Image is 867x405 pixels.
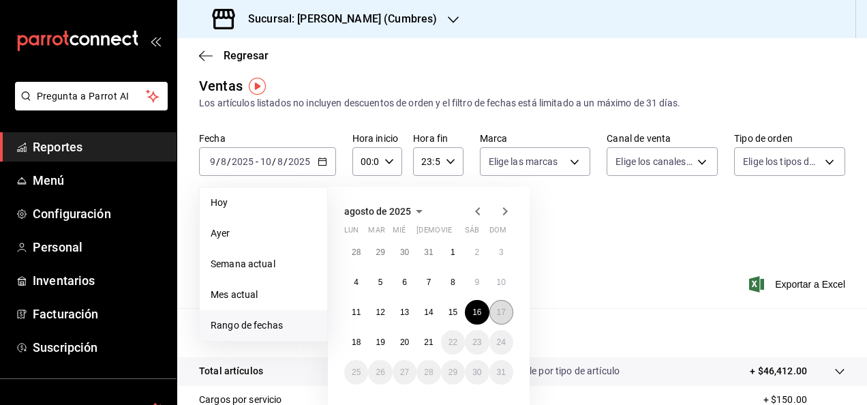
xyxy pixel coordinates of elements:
[465,226,479,240] abbr: sábado
[416,300,440,325] button: 14 de agosto de 2025
[199,49,269,62] button: Regresar
[607,134,718,143] label: Canal de venta
[489,240,513,265] button: 3 de agosto de 2025
[393,270,416,295] button: 6 de agosto de 2025
[376,307,384,317] abbr: 12 de agosto de 2025
[416,226,497,240] abbr: jueves
[400,307,409,317] abbr: 13 de agosto de 2025
[33,138,166,156] span: Reportes
[416,270,440,295] button: 7 de agosto de 2025
[413,134,463,143] label: Hora fin
[33,271,166,290] span: Inventarios
[378,277,383,287] abbr: 5 de agosto de 2025
[400,247,409,257] abbr: 30 de julio de 2025
[474,247,479,257] abbr: 2 de agosto de 2025
[424,337,433,347] abbr: 21 de agosto de 2025
[344,206,411,217] span: agosto de 2025
[474,277,479,287] abbr: 9 de agosto de 2025
[448,337,457,347] abbr: 22 de agosto de 2025
[15,82,168,110] button: Pregunta a Parrot AI
[393,226,406,240] abbr: miércoles
[368,360,392,385] button: 26 de agosto de 2025
[199,134,336,143] label: Fecha
[231,156,254,167] input: ----
[489,300,513,325] button: 17 de agosto de 2025
[497,277,506,287] abbr: 10 de agosto de 2025
[615,155,693,168] span: Elige los canales de venta
[393,240,416,265] button: 30 de julio de 2025
[416,360,440,385] button: 28 de agosto de 2025
[472,337,481,347] abbr: 23 de agosto de 2025
[497,337,506,347] abbr: 24 de agosto de 2025
[272,156,276,167] span: /
[489,330,513,355] button: 24 de agosto de 2025
[393,300,416,325] button: 13 de agosto de 2025
[354,277,359,287] abbr: 4 de agosto de 2025
[448,367,457,377] abbr: 29 de agosto de 2025
[237,11,437,27] h3: Sucursal: [PERSON_NAME] (Cumbres)
[344,330,368,355] button: 18 de agosto de 2025
[199,96,845,110] div: Los artículos listados no incluyen descuentos de orden y el filtro de fechas está limitado a un m...
[344,226,359,240] abbr: lunes
[209,156,216,167] input: --
[211,257,316,271] span: Semana actual
[499,247,504,257] abbr: 3 de agosto de 2025
[33,171,166,190] span: Menú
[260,156,272,167] input: --
[352,134,402,143] label: Hora inicio
[344,300,368,325] button: 11 de agosto de 2025
[37,89,147,104] span: Pregunta a Parrot AI
[497,367,506,377] abbr: 31 de agosto de 2025
[211,196,316,210] span: Hoy
[211,226,316,241] span: Ayer
[752,276,845,292] button: Exportar a Excel
[33,305,166,323] span: Facturación
[277,156,284,167] input: --
[465,270,489,295] button: 9 de agosto de 2025
[448,307,457,317] abbr: 15 de agosto de 2025
[288,156,311,167] input: ----
[424,307,433,317] abbr: 14 de agosto de 2025
[376,367,384,377] abbr: 26 de agosto de 2025
[284,156,288,167] span: /
[451,277,455,287] abbr: 8 de agosto de 2025
[211,288,316,302] span: Mes actual
[33,338,166,357] span: Suscripción
[368,330,392,355] button: 19 de agosto de 2025
[227,156,231,167] span: /
[344,270,368,295] button: 4 de agosto de 2025
[352,307,361,317] abbr: 11 de agosto de 2025
[734,134,845,143] label: Tipo de orden
[400,337,409,347] abbr: 20 de agosto de 2025
[441,330,465,355] button: 22 de agosto de 2025
[489,270,513,295] button: 10 de agosto de 2025
[249,78,266,95] img: Tooltip marker
[441,226,452,240] abbr: viernes
[750,364,807,378] p: + $46,412.00
[465,240,489,265] button: 2 de agosto de 2025
[216,156,220,167] span: /
[344,203,427,220] button: agosto de 2025
[33,238,166,256] span: Personal
[416,240,440,265] button: 31 de julio de 2025
[472,367,481,377] abbr: 30 de agosto de 2025
[393,330,416,355] button: 20 de agosto de 2025
[400,367,409,377] abbr: 27 de agosto de 2025
[211,318,316,333] span: Rango de fechas
[352,247,361,257] abbr: 28 de julio de 2025
[743,155,820,168] span: Elige los tipos de orden
[441,270,465,295] button: 8 de agosto de 2025
[368,300,392,325] button: 12 de agosto de 2025
[344,360,368,385] button: 25 de agosto de 2025
[344,240,368,265] button: 28 de julio de 2025
[10,99,168,113] a: Pregunta a Parrot AI
[441,240,465,265] button: 1 de agosto de 2025
[441,360,465,385] button: 29 de agosto de 2025
[441,300,465,325] button: 15 de agosto de 2025
[497,307,506,317] abbr: 17 de agosto de 2025
[416,330,440,355] button: 21 de agosto de 2025
[256,156,258,167] span: -
[199,364,263,378] p: Total artículos
[150,35,161,46] button: open_drawer_menu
